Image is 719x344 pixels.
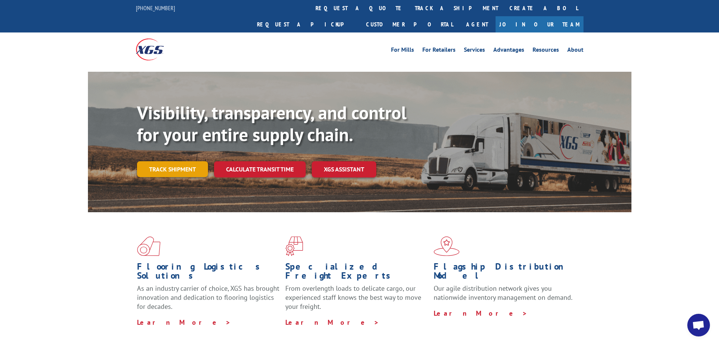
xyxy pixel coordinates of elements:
[137,101,406,146] b: Visibility, transparency, and control for your entire supply chain.
[285,262,428,284] h1: Specialized Freight Experts
[493,47,524,55] a: Advantages
[422,47,456,55] a: For Retailers
[137,161,208,177] a: Track shipment
[496,16,584,32] a: Join Our Team
[459,16,496,32] a: Agent
[464,47,485,55] a: Services
[214,161,306,177] a: Calculate transit time
[285,318,379,327] a: Learn More >
[285,236,303,256] img: xgs-icon-focused-on-flooring-red
[137,284,279,311] span: As an industry carrier of choice, XGS has brought innovation and dedication to flooring logistics...
[391,47,414,55] a: For Mills
[434,309,528,318] a: Learn More >
[137,318,231,327] a: Learn More >
[567,47,584,55] a: About
[137,262,280,284] h1: Flooring Logistics Solutions
[360,16,459,32] a: Customer Portal
[285,284,428,318] p: From overlength loads to delicate cargo, our experienced staff knows the best way to move your fr...
[312,161,376,177] a: XGS ASSISTANT
[251,16,360,32] a: Request a pickup
[434,262,576,284] h1: Flagship Distribution Model
[434,284,573,302] span: Our agile distribution network gives you nationwide inventory management on demand.
[533,47,559,55] a: Resources
[136,4,175,12] a: [PHONE_NUMBER]
[137,236,160,256] img: xgs-icon-total-supply-chain-intelligence-red
[687,314,710,336] div: Open chat
[434,236,460,256] img: xgs-icon-flagship-distribution-model-red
